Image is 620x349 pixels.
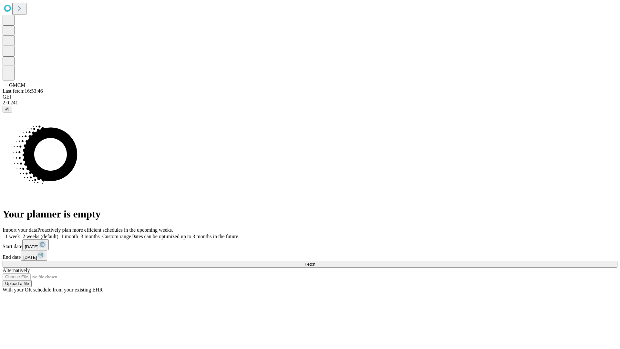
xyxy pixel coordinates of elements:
[9,82,26,88] span: GMCM
[3,250,617,261] div: End date
[102,234,131,239] span: Custom range
[25,244,38,249] span: [DATE]
[3,287,103,292] span: With your OR schedule from your existing EHR
[305,262,315,267] span: Fetch
[3,261,617,268] button: Fetch
[5,234,20,239] span: 1 week
[3,106,12,112] button: @
[3,208,617,220] h1: Your planner is empty
[37,227,173,233] span: Proactively plan more efficient schedules in the upcoming weeks.
[3,239,617,250] div: Start date
[81,234,100,239] span: 3 months
[131,234,239,239] span: Dates can be optimized up to 3 months in the future.
[3,280,32,287] button: Upload a file
[3,100,617,106] div: 2.0.241
[61,234,78,239] span: 1 month
[23,255,37,260] span: [DATE]
[3,227,37,233] span: Import your data
[21,250,47,261] button: [DATE]
[3,94,617,100] div: GEI
[5,107,10,111] span: @
[3,88,43,94] span: Last fetch: 16:53:46
[3,268,30,273] span: Alternatively
[23,234,58,239] span: 2 weeks (default)
[22,239,49,250] button: [DATE]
